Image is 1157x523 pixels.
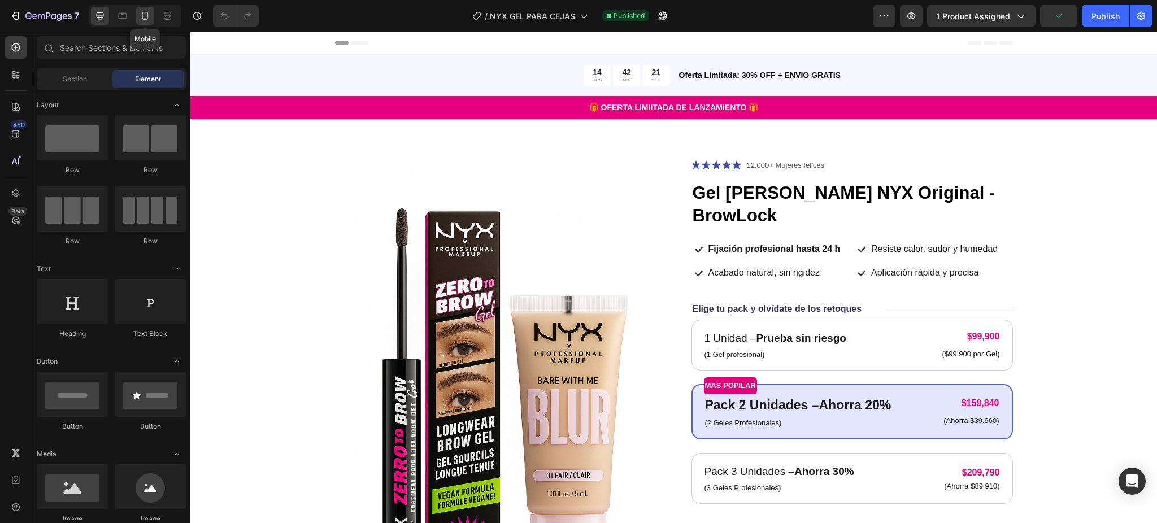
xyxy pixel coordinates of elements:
span: 1 product assigned [937,10,1010,22]
div: Publish [1091,10,1120,22]
div: 42 [432,36,441,46]
iframe: Design area [190,32,1157,523]
p: (3 Geles Profesionales) [514,451,664,462]
span: Toggle open [168,445,186,463]
p: Aplicación rápida y precisa [681,236,788,247]
span: Published [614,11,645,21]
button: 7 [5,5,84,27]
div: 21 [461,36,470,46]
p: HRS [402,46,412,51]
div: $159,840 [752,365,810,379]
p: (Ahorra $89.910) [754,450,809,460]
div: Beta [8,207,27,216]
p: (1 Gel profesional) [514,317,656,329]
p: (2 Geles Profesionales) [515,386,701,397]
div: Button [115,421,186,432]
span: Toggle open [168,96,186,114]
span: Section [63,74,87,84]
p: Pack 3 Unidades – [514,432,664,448]
div: Undo/Redo [213,5,259,27]
span: Layout [37,100,59,110]
div: 450 [11,120,27,129]
strong: Elige tu pack y olvídate de los retoques [502,272,672,282]
h1: Gel [PERSON_NAME] NYX Original - BrowLock [501,149,823,197]
p: Resiste calor, sudor y humedad [681,212,807,224]
div: $209,790 [753,433,810,449]
div: Open Intercom Messenger [1119,468,1146,495]
span: Text [37,264,51,274]
button: Publish [1082,5,1129,27]
p: 1 Unidad – [514,299,656,315]
span: / [485,10,488,22]
p: SEC [461,46,470,51]
p: MAS POPILAR [515,347,566,361]
button: 1 product assigned [927,5,1036,27]
p: Pack 2 Unidades – [515,364,701,383]
span: Element [135,74,161,84]
div: Row [37,236,108,246]
p: 7 [74,9,79,23]
p: Fijación profesional hasta 24 h [518,212,650,224]
p: ($99.900 por Gel) [752,318,810,328]
p: MIN [432,46,441,51]
strong: Prueba sin riesgo [566,300,655,312]
p: 🎁 OFERTA LIMIITADA DE LANZAMIENTO 🎁 [1,70,965,82]
p: Oferta Limitada: 30% OFF + ENVIO GRATIS [489,38,821,50]
span: Button [37,356,58,367]
p: 12,000+ Mujeres felices [556,128,634,140]
span: Media [37,449,56,459]
div: Row [115,236,186,246]
div: $99,900 [751,298,811,312]
input: Search Sections & Elements [37,36,186,59]
strong: Ahorra 20% [629,366,701,381]
div: Row [37,165,108,175]
p: (Ahorra $39.960) [753,385,808,394]
strong: Ahorra 30% [604,434,664,446]
div: Heading [37,329,108,339]
span: NYX GEL PARA CEJAS [490,10,575,22]
span: Toggle open [168,260,186,278]
span: Toggle open [168,352,186,371]
p: Acabado natural, sin rigidez [518,236,629,247]
div: Button [37,421,108,432]
div: 14 [402,36,412,46]
div: Row [115,165,186,175]
div: Text Block [115,329,186,339]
